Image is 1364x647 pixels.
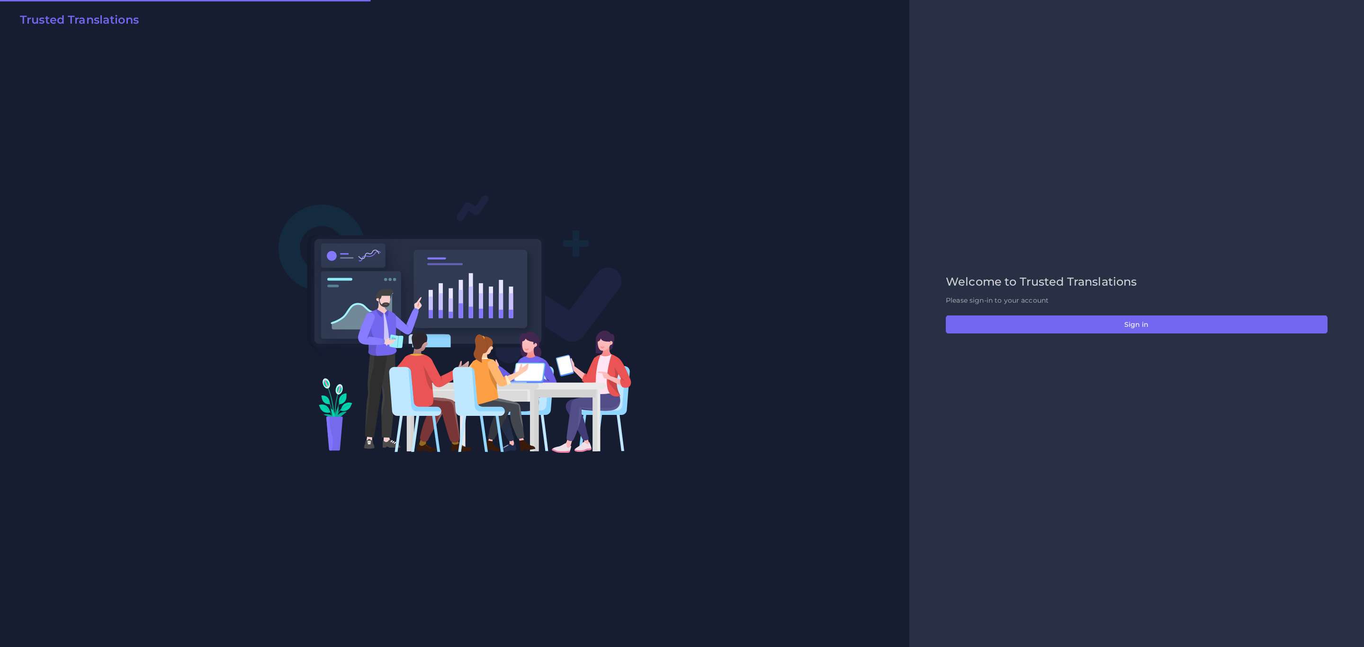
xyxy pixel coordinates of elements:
[278,194,632,453] img: Login V2
[13,13,139,30] a: Trusted Translations
[946,315,1328,333] button: Sign in
[20,13,139,27] h2: Trusted Translations
[946,296,1328,306] p: Please sign-in to your account
[946,275,1328,289] h2: Welcome to Trusted Translations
